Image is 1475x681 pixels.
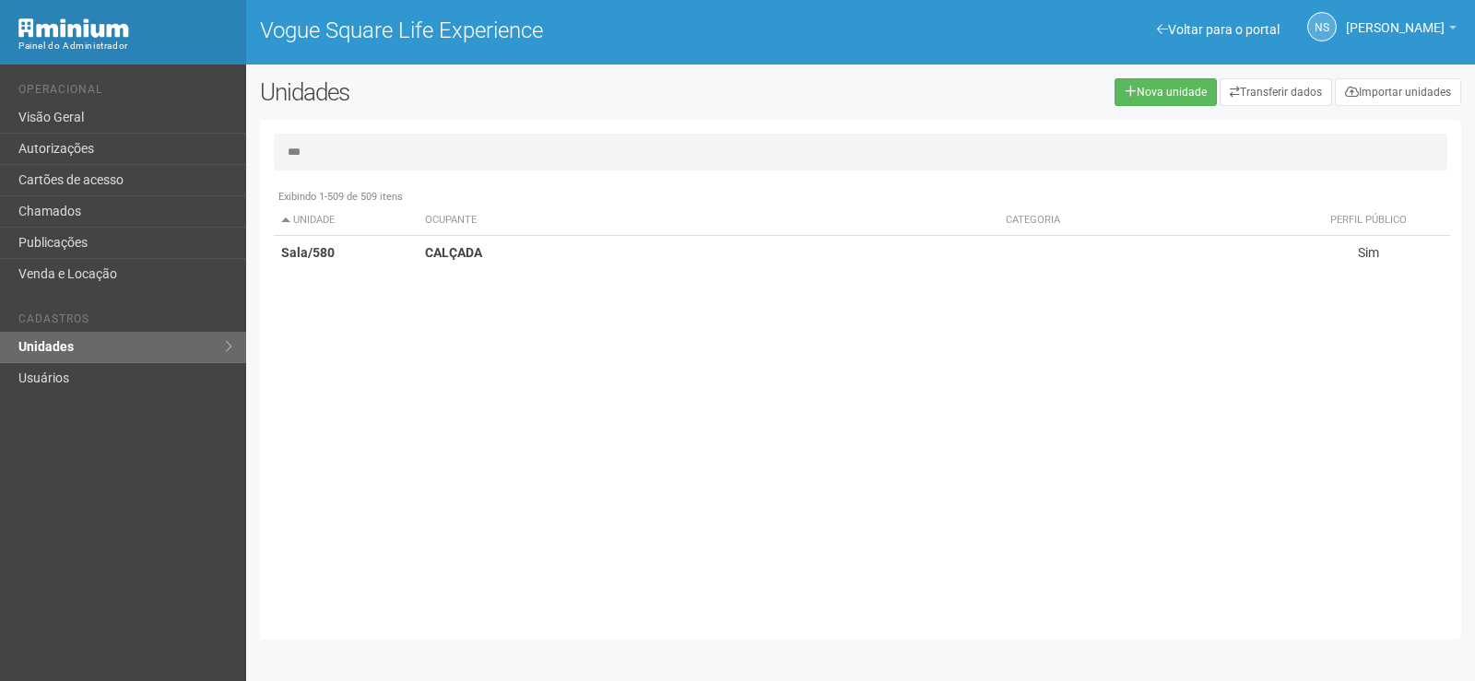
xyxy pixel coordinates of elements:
[18,38,232,54] div: Painel do Administrador
[1307,12,1337,41] a: NS
[1335,78,1461,106] a: Importar unidades
[281,245,335,260] strong: Sala/580
[18,83,232,102] li: Operacional
[1157,22,1280,37] a: Voltar para o portal
[1346,3,1445,35] span: Nicolle Silva
[1346,23,1457,38] a: [PERSON_NAME]
[1287,205,1450,236] th: Perfil público: activate to sort column ascending
[1220,78,1332,106] a: Transferir dados
[18,312,232,332] li: Cadastros
[1115,78,1217,106] a: Nova unidade
[18,18,129,38] img: Minium
[998,205,1286,236] th: Categoria: activate to sort column ascending
[1358,245,1379,260] span: Sim
[274,189,1450,205] div: Exibindo 1-509 de 509 itens
[418,205,998,236] th: Ocupante: activate to sort column ascending
[425,245,482,260] strong: CALÇADA
[274,205,418,236] th: Unidade: activate to sort column descending
[260,78,745,106] h2: Unidades
[260,18,847,42] h1: Vogue Square Life Experience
